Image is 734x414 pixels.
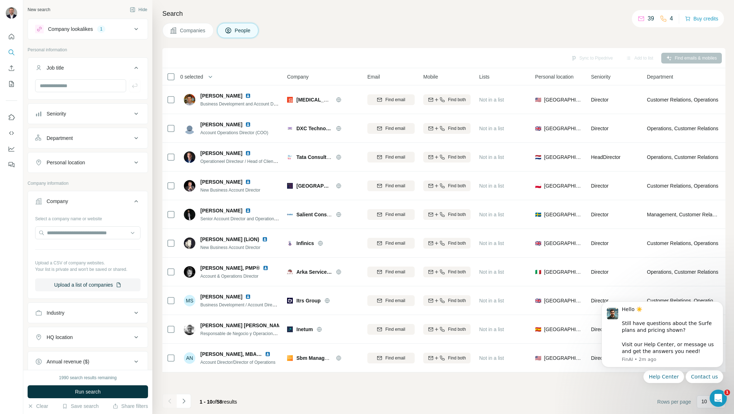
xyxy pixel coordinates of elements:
[544,354,582,362] span: [GEOGRAPHIC_DATA]
[448,355,466,361] span: Find both
[296,212,368,217] span: Salient Consultant Partner AB
[724,390,730,395] span: 1
[184,123,195,134] img: Avatar
[47,135,73,142] div: Department
[200,351,290,357] span: [PERSON_NAME], MBA, PMP, LSSGB
[647,268,718,276] span: Operations, Customer Relations
[544,326,582,333] span: [GEOGRAPHIC_DATA]
[479,97,504,103] span: Not in a list
[647,96,718,103] span: Customer Relations, Operations
[710,390,727,407] iframe: Intercom live chat
[647,240,718,247] span: Customer Relations, Operations
[287,212,293,217] img: Logo of Salient Consultant Partner AB
[287,126,293,131] img: Logo of DXC Technology
[385,183,405,189] span: Find email
[200,207,242,214] span: [PERSON_NAME]
[28,329,148,346] button: HQ location
[647,73,673,80] span: Department
[28,403,48,410] button: Clear
[385,297,405,304] span: Find email
[701,398,707,405] p: 10
[177,394,191,408] button: Navigate to next page
[200,150,242,157] span: [PERSON_NAME]
[200,236,259,243] span: [PERSON_NAME] (LiON)
[591,73,610,80] span: Seniority
[423,295,471,306] button: Find both
[28,59,148,79] button: Job title
[287,298,293,304] img: Logo of Itrs Group
[367,267,415,277] button: Find email
[448,269,466,275] span: Find both
[544,240,582,247] span: [GEOGRAPHIC_DATA]
[200,302,280,307] span: Business Development / Account Director
[647,182,718,189] span: Customer Relations, Operations
[591,97,609,103] span: Director
[670,14,673,23] p: 4
[479,269,504,275] span: Not in a list
[287,97,293,103] img: Logo of Synapse Product Development
[35,278,140,291] button: Upload a list of companies
[367,324,415,335] button: Find email
[385,326,405,333] span: Find email
[200,322,286,329] span: [PERSON_NAME] [PERSON_NAME]
[287,73,309,80] span: Company
[180,27,206,34] span: Companies
[296,268,332,276] span: Arka Service S.r.l
[647,211,719,218] span: Management, Customer Relations, Operations
[423,123,471,134] button: Find both
[657,398,691,405] span: Rows per page
[245,93,251,99] img: LinkedIn logo
[162,9,725,19] h4: Search
[200,274,258,279] span: Account & Operations Director
[28,47,148,53] p: Personal information
[35,260,140,266] p: Upload a CSV of company websites.
[591,269,609,275] span: Director
[367,73,380,80] span: Email
[423,152,471,163] button: Find both
[287,269,293,275] img: Logo of Arka Service S.r.l
[544,211,582,218] span: [GEOGRAPHIC_DATA]
[184,295,195,306] div: MS
[184,266,195,278] img: Avatar
[685,14,718,24] button: Buy credits
[296,355,371,361] span: Sbm Management Services, LP
[35,213,140,222] div: Select a company name or website
[535,240,541,247] span: 🇬🇧
[648,14,654,23] p: 39
[423,238,471,249] button: Find both
[423,73,438,80] span: Mobile
[647,125,718,132] span: Operations, Customer Relations
[200,158,319,164] span: Operationeel Directeur / Head of Client Services & Operations
[591,154,620,160] span: Head Director
[28,180,148,187] p: Company information
[6,46,17,59] button: Search
[287,240,293,246] img: Logo of Infinics
[479,154,504,160] span: Not in a list
[200,101,285,107] span: Business Development and Account Director
[262,236,268,242] img: LinkedIn logo
[47,110,66,117] div: Seniority
[113,403,148,410] button: Share filters
[544,96,582,103] span: [GEOGRAPHIC_DATA]
[423,267,471,277] button: Find both
[296,297,321,304] span: Itrs Group
[544,154,582,161] span: [GEOGRAPHIC_DATA]
[367,152,415,163] button: Find email
[28,353,148,370] button: Annual revenue ($)
[423,209,471,220] button: Find both
[6,62,17,75] button: Enrich CSV
[200,130,268,135] span: Account Operations Director (COO)
[448,183,466,189] span: Find both
[385,355,405,361] span: Find email
[544,182,582,189] span: [GEOGRAPHIC_DATA]
[6,111,17,124] button: Use Surfe on LinkedIn
[448,125,466,132] span: Find both
[367,123,415,134] button: Find email
[591,212,609,217] span: Director
[535,96,541,103] span: 🇺🇸
[184,180,195,192] img: Avatar
[591,240,609,246] span: Director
